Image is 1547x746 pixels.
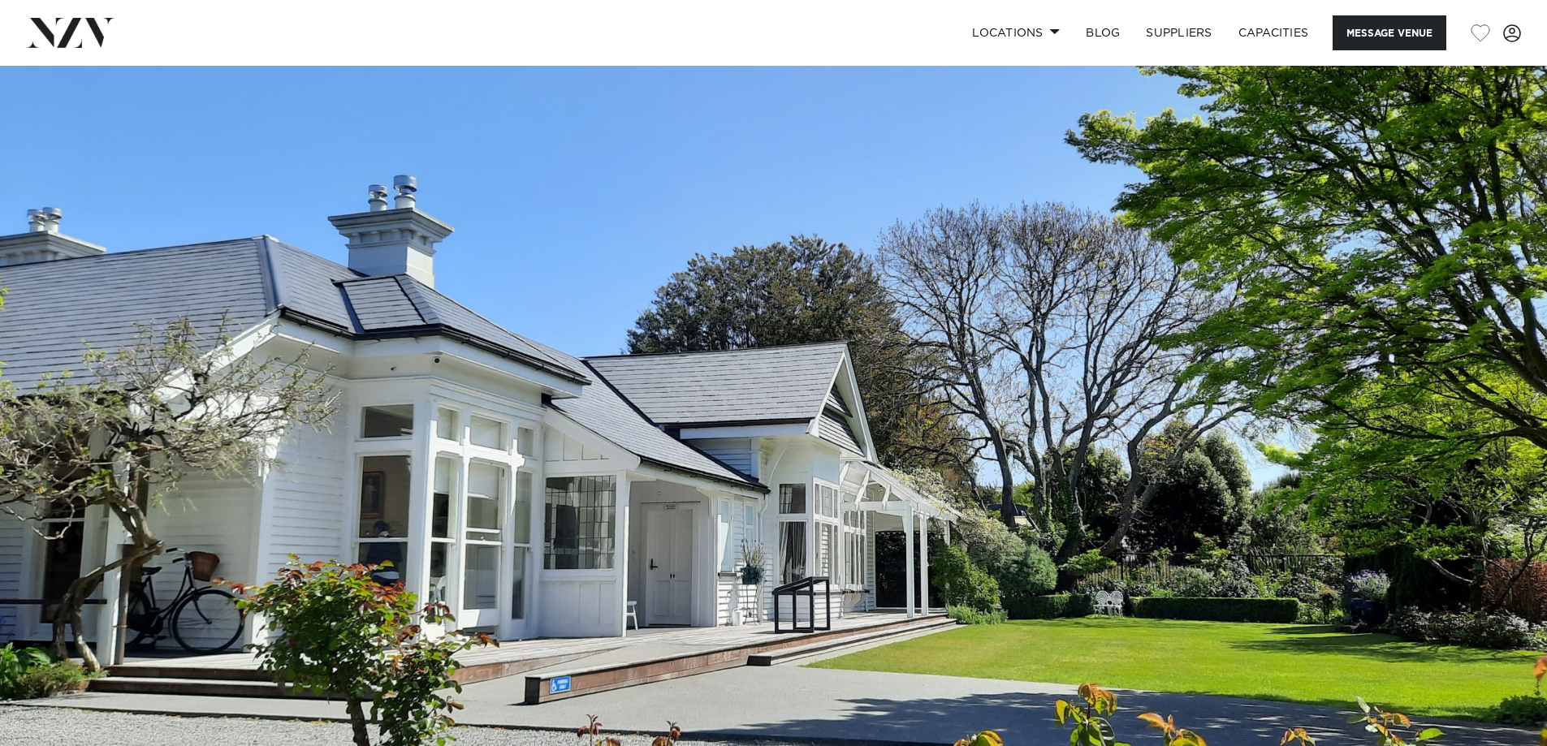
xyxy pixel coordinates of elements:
[1333,15,1446,50] button: Message Venue
[1133,15,1225,50] a: SUPPLIERS
[1225,15,1322,50] a: Capacities
[959,15,1073,50] a: Locations
[26,18,115,47] img: nzv-logo.png
[1073,15,1133,50] a: BLOG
